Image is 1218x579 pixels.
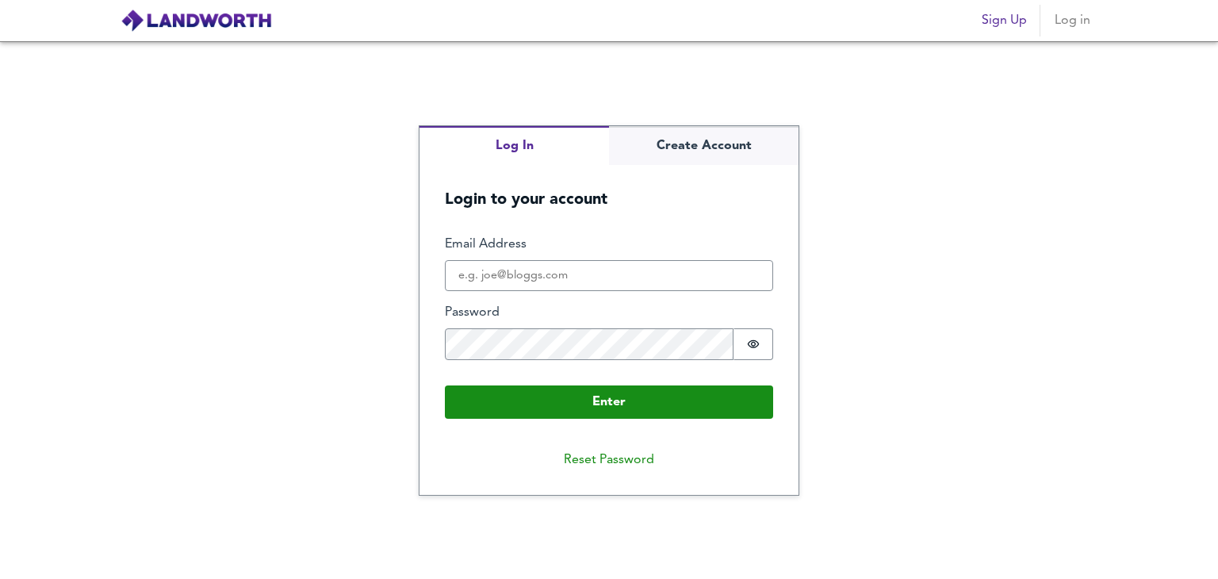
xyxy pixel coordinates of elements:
[419,126,609,165] button: Log In
[551,444,667,476] button: Reset Password
[445,236,773,254] label: Email Address
[982,10,1027,32] span: Sign Up
[121,9,272,33] img: logo
[445,385,773,419] button: Enter
[1053,10,1091,32] span: Log in
[733,328,773,360] button: Show password
[975,5,1033,36] button: Sign Up
[445,304,773,322] label: Password
[1047,5,1097,36] button: Log in
[419,165,799,210] h5: Login to your account
[445,260,773,292] input: e.g. joe@bloggs.com
[609,126,799,165] button: Create Account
